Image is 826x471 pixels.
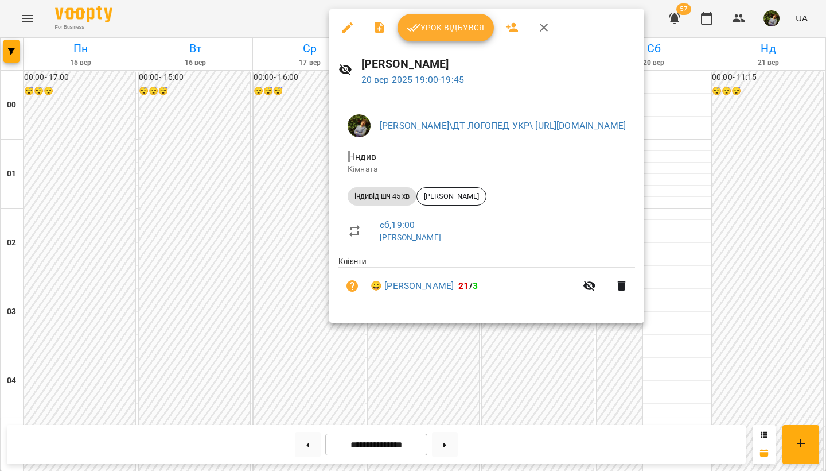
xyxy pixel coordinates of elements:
ul: Клієнти [338,256,635,309]
span: індивід шч 45 хв [348,191,416,202]
span: Урок відбувся [407,21,485,34]
div: [PERSON_NAME] [416,187,486,206]
img: b75e9dd987c236d6cf194ef640b45b7d.jpg [348,114,371,137]
a: сб , 19:00 [380,219,415,230]
p: Кімната [348,164,626,175]
h6: [PERSON_NAME] [361,55,636,73]
button: Урок відбувся [398,14,494,41]
a: [PERSON_NAME]\ДТ ЛОГОПЕД УКР\ [URL][DOMAIN_NAME] [380,120,626,131]
span: 3 [473,280,478,291]
button: Візит ще не сплачено. Додати оплату? [338,272,366,300]
span: - Індив [348,151,379,162]
a: [PERSON_NAME] [380,233,441,242]
span: [PERSON_NAME] [417,191,486,202]
span: 21 [458,280,469,291]
b: / [458,280,478,291]
a: 😀 [PERSON_NAME] [371,279,454,293]
a: 20 вер 2025 19:00-19:45 [361,74,464,85]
